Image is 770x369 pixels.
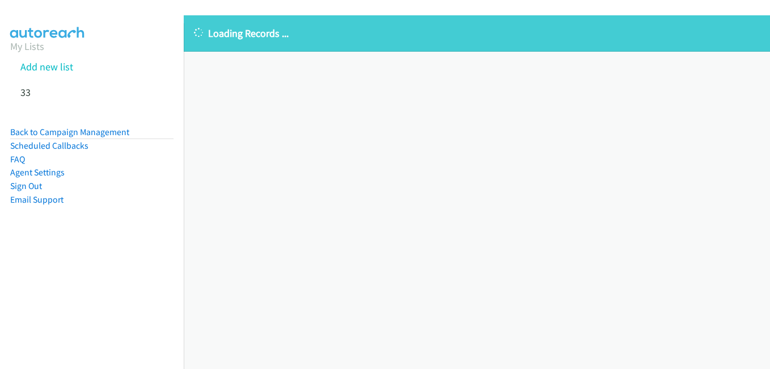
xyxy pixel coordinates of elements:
a: Sign Out [10,181,42,191]
a: Scheduled Callbacks [10,140,88,151]
a: Email Support [10,194,64,205]
a: FAQ [10,154,25,165]
a: Back to Campaign Management [10,127,129,137]
a: Agent Settings [10,167,65,178]
a: 33 [20,86,31,99]
a: Add new list [20,60,73,73]
a: My Lists [10,40,44,53]
p: Loading Records ... [194,26,760,41]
